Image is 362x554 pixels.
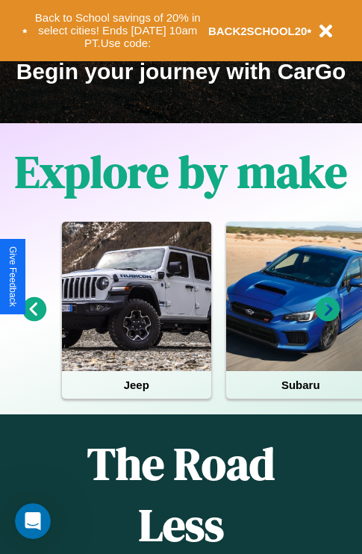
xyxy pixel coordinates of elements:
iframe: Intercom live chat [15,503,51,539]
h1: Explore by make [15,141,347,202]
button: Back to School savings of 20% in select cities! Ends [DATE] 10am PT.Use code: [28,7,208,54]
b: BACK2SCHOOL20 [208,25,308,37]
div: Give Feedback [7,246,18,307]
h4: Jeep [62,371,211,399]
